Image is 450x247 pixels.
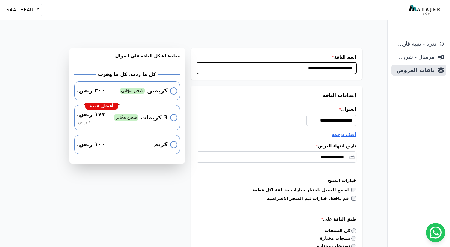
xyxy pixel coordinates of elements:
[197,143,356,149] label: تاريخ انتهاء العرض
[120,88,145,94] span: شحن مجّاني
[141,113,168,122] span: 3 كريمات
[267,195,351,201] label: قم باخفاء خيارات ثيم المتجر الافتراضية
[197,216,356,222] label: طبق الباقة على
[197,54,356,60] label: اسم الباقة
[197,177,356,183] h3: خيارات المنتج
[4,4,42,16] button: SAAL BEAUTY
[98,71,156,78] h2: كل ما زدت، كل ما وفرت
[409,5,442,15] img: MatajerTech Logo
[77,110,105,119] span: ١٧٧ ر.س.
[394,66,434,74] span: باقات العروض
[77,86,105,95] span: ٢٠٠ ر.س.
[77,140,105,149] span: ١٠٠ ر.س.
[394,53,434,61] span: مرسال - شريط دعاية
[394,40,436,48] span: ندرة - تنبية قارب علي النفاذ
[320,235,356,242] label: منتجات مختارة
[114,114,138,121] span: شحن مجّاني
[325,227,356,234] label: كل المنتجات
[147,86,167,95] span: كريمين
[197,92,356,99] h3: إعدادات الباقة
[154,140,167,149] span: كريم
[77,119,95,125] span: ٣٠٠ ر.س.
[332,131,356,138] button: أضف ترجمة
[197,106,356,112] label: العنوان
[6,6,39,14] span: SAAL BEAUTY
[332,131,356,137] span: أضف ترجمة
[74,53,180,66] h3: معاينة لشكل الباقه علي الجوال
[85,103,118,110] div: أفضل قيمة
[351,236,356,241] input: منتجات مختارة
[351,228,356,233] input: كل المنتجات
[253,187,351,193] label: اسمح للعميل باختيار خيارات مختلفة لكل قطعة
